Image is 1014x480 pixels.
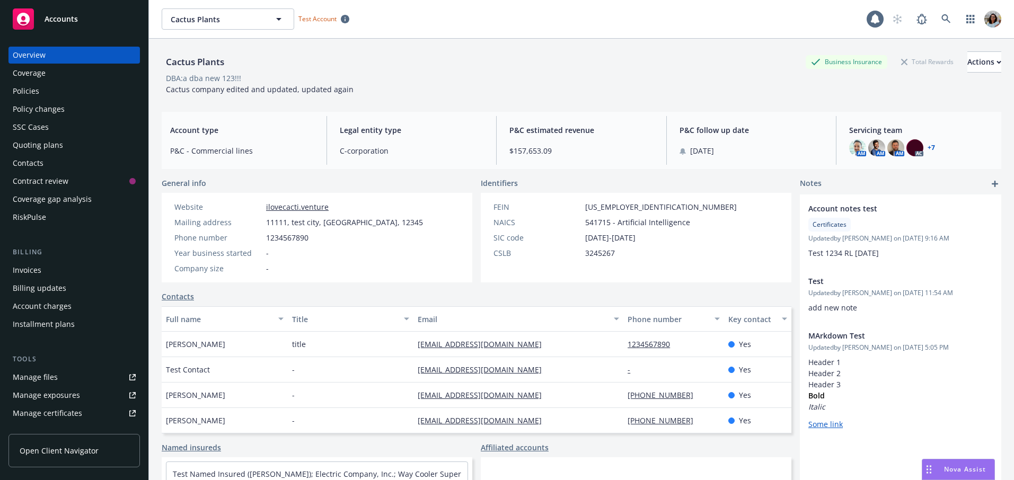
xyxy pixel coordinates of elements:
span: Certificates [813,220,847,229]
span: Legal entity type [340,125,483,136]
a: Installment plans [8,316,140,333]
div: TestUpdatedby [PERSON_NAME] on [DATE] 11:54 AMadd new note [800,267,1001,322]
span: MArkdown Test [808,330,965,341]
a: Invoices [8,262,140,279]
div: Website [174,201,262,212]
div: CSLB [493,247,581,259]
a: RiskPulse [8,209,140,226]
span: Yes [739,339,751,350]
span: Updated by [PERSON_NAME] on [DATE] 11:54 AM [808,288,993,298]
div: SSC Cases [13,119,49,136]
a: Affiliated accounts [481,442,549,453]
span: P&C estimated revenue [509,125,653,136]
div: DBA: a dba new 123!!! [166,73,241,84]
span: - [292,364,295,375]
button: Cactus Plants [162,8,294,30]
a: [PHONE_NUMBER] [628,390,702,400]
span: - [266,263,269,274]
h1: Header 1 [808,357,993,368]
img: photo [849,139,866,156]
span: Cactus Plants [171,14,262,25]
div: Manage certificates [13,405,82,422]
div: Manage claims [13,423,66,440]
button: Phone number [623,306,724,332]
h2: Header 2 [808,368,993,379]
span: add new note [808,303,857,313]
em: Italic [808,402,825,412]
span: Test 1234 RL [DATE] [808,248,879,258]
div: Key contact [728,314,775,325]
a: add [989,177,1001,190]
div: Phone number [174,232,262,243]
button: Nova Assist [922,459,995,480]
div: Account notes testCertificatesUpdatedby [PERSON_NAME] on [DATE] 9:16 AMTest 1234 RL [DATE] [800,194,1001,267]
span: [DATE]-[DATE] [585,232,636,243]
a: Some link [808,419,843,429]
a: 1234567890 [628,339,678,349]
a: Coverage [8,65,140,82]
div: Coverage gap analysis [13,191,92,208]
a: ilovecacti.venture [266,202,329,212]
div: Business Insurance [806,55,887,68]
div: Cactus Plants [162,55,228,69]
span: - [266,247,269,259]
a: Manage certificates [8,405,140,422]
span: 3245267 [585,247,615,259]
span: Notes [800,177,822,190]
img: photo [868,139,885,156]
span: [DATE] [690,145,714,156]
a: Switch app [960,8,981,30]
span: Test [808,275,965,287]
a: [EMAIL_ADDRESS][DOMAIN_NAME] [418,415,550,425]
div: Manage files [13,369,58,386]
a: Named insureds [162,442,221,453]
span: [US_EMPLOYER_IDENTIFICATION_NUMBER] [585,201,737,212]
span: P&C - Commercial lines [170,145,314,156]
div: Actions [967,52,1001,72]
span: - [292,389,295,401]
button: Key contact [724,306,791,332]
a: Search [936,8,957,30]
span: - [292,415,295,426]
div: Billing [8,247,140,257]
div: Billing updates [13,280,66,297]
div: Mailing address [174,217,262,228]
a: [PHONE_NUMBER] [628,415,702,425]
div: Year business started [174,247,262,259]
div: Policy changes [13,101,65,118]
button: Email [413,306,623,332]
div: Account charges [13,298,72,315]
button: Title [288,306,414,332]
a: [EMAIL_ADDRESS][DOMAIN_NAME] [418,390,550,400]
a: Billing updates [8,280,140,297]
img: photo [984,11,1001,28]
div: SIC code [493,232,581,243]
button: Actions [967,51,1001,73]
div: Contract review [13,173,68,190]
span: Yes [739,389,751,401]
div: Company size [174,263,262,274]
span: Account type [170,125,314,136]
span: C-corporation [340,145,483,156]
div: Phone number [628,314,708,325]
a: Policies [8,83,140,100]
a: Contacts [162,291,194,302]
div: FEIN [493,201,581,212]
a: Accounts [8,4,140,34]
span: 1234567890 [266,232,308,243]
span: Manage exposures [8,387,140,404]
a: SSC Cases [8,119,140,136]
div: Coverage [13,65,46,82]
span: Yes [739,364,751,375]
span: Nova Assist [944,465,986,474]
div: Tools [8,354,140,365]
h3: Header 3 [808,379,993,390]
span: Servicing team [849,125,993,136]
div: Total Rewards [896,55,959,68]
a: Contacts [8,155,140,172]
a: Start snowing [887,8,908,30]
div: Quoting plans [13,137,63,154]
span: title [292,339,306,350]
span: 541715 - Artificial Intelligence [585,217,690,228]
a: Report a Bug [911,8,932,30]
